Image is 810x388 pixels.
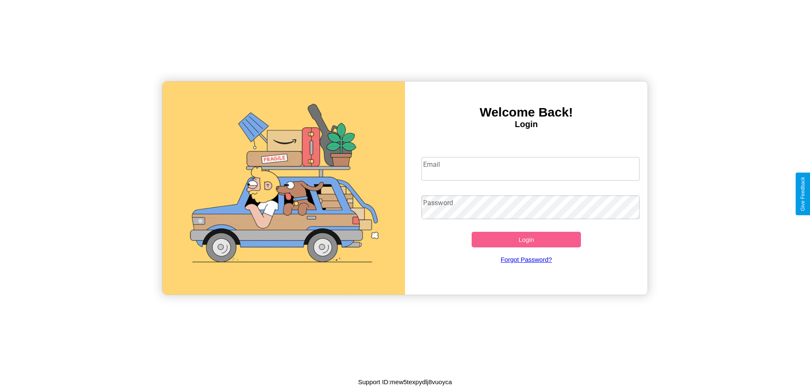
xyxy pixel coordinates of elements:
[358,376,452,388] p: Support ID: mew5texpydlj8vuoyca
[405,119,648,129] h4: Login
[472,232,581,247] button: Login
[417,247,636,271] a: Forgot Password?
[405,105,648,119] h3: Welcome Back!
[162,81,405,295] img: gif
[800,177,806,211] div: Give Feedback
